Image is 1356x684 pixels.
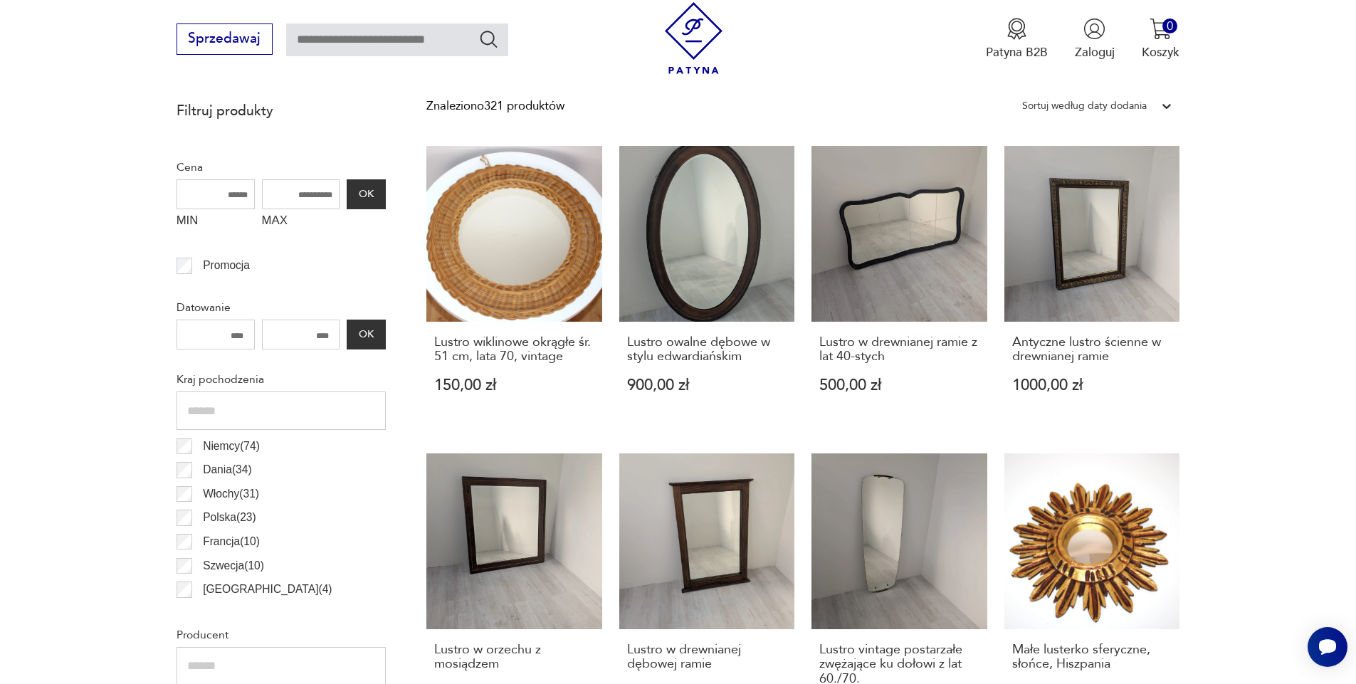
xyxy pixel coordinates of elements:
[1083,18,1105,40] img: Ikonka użytkownika
[627,378,787,393] p: 900,00 zł
[177,626,386,644] p: Producent
[177,158,386,177] p: Cena
[203,532,260,551] p: Francja ( 10 )
[434,643,594,672] h3: Lustro w orzechu z mosiądzem
[1308,627,1347,667] iframe: Smartsupp widget button
[347,179,385,209] button: OK
[203,580,332,599] p: [GEOGRAPHIC_DATA] ( 4 )
[658,2,730,74] img: Patyna - sklep z meblami i dekoracjami vintage
[203,604,266,623] p: Hiszpania ( 4 )
[434,335,594,364] h3: Lustro wiklinowe okrągłe śr. 51 cm, lata 70, vintage
[627,643,787,672] h3: Lustro w drewnianej dębowej ramie
[1022,97,1147,115] div: Sortuj według daty dodania
[426,97,564,115] div: Znaleziono 321 produktów
[1162,19,1177,33] div: 0
[434,378,594,393] p: 150,00 zł
[1004,146,1180,426] a: Antyczne lustro ścienne w drewnianej ramieAntyczne lustro ścienne w drewnianej ramie1000,00 zł
[811,146,987,426] a: Lustro w drewnianej ramie z lat 40-stychLustro w drewnianej ramie z lat 40-stych500,00 zł
[1075,44,1115,60] p: Zaloguj
[177,34,273,46] a: Sprzedawaj
[203,461,252,479] p: Dania ( 34 )
[203,485,259,503] p: Włochy ( 31 )
[203,256,250,275] p: Promocja
[203,437,260,456] p: Niemcy ( 74 )
[177,298,386,317] p: Datowanie
[177,23,273,55] button: Sprzedawaj
[478,28,499,49] button: Szukaj
[627,335,787,364] h3: Lustro owalne dębowe w stylu edwardiańskim
[203,508,256,527] p: Polska ( 23 )
[262,209,340,236] label: MAX
[1142,18,1179,60] button: 0Koszyk
[819,378,979,393] p: 500,00 zł
[347,320,385,349] button: OK
[426,146,602,426] a: Lustro wiklinowe okrągłe śr. 51 cm, lata 70, vintageLustro wiklinowe okrągłe śr. 51 cm, lata 70, ...
[986,44,1048,60] p: Patyna B2B
[177,370,386,389] p: Kraj pochodzenia
[1150,18,1172,40] img: Ikona koszyka
[1075,18,1115,60] button: Zaloguj
[1006,18,1028,40] img: Ikona medalu
[1142,44,1179,60] p: Koszyk
[177,209,255,236] label: MIN
[1012,335,1172,364] h3: Antyczne lustro ścienne w drewnianej ramie
[819,335,979,364] h3: Lustro w drewnianej ramie z lat 40-stych
[177,102,386,120] p: Filtruj produkty
[986,18,1048,60] a: Ikona medaluPatyna B2B
[1012,643,1172,672] h3: Małe lusterko sferyczne, słońce, Hiszpania
[203,557,264,575] p: Szwecja ( 10 )
[619,146,795,426] a: Lustro owalne dębowe w stylu edwardiańskimLustro owalne dębowe w stylu edwardiańskim900,00 zł
[986,18,1048,60] button: Patyna B2B
[1012,378,1172,393] p: 1000,00 zł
